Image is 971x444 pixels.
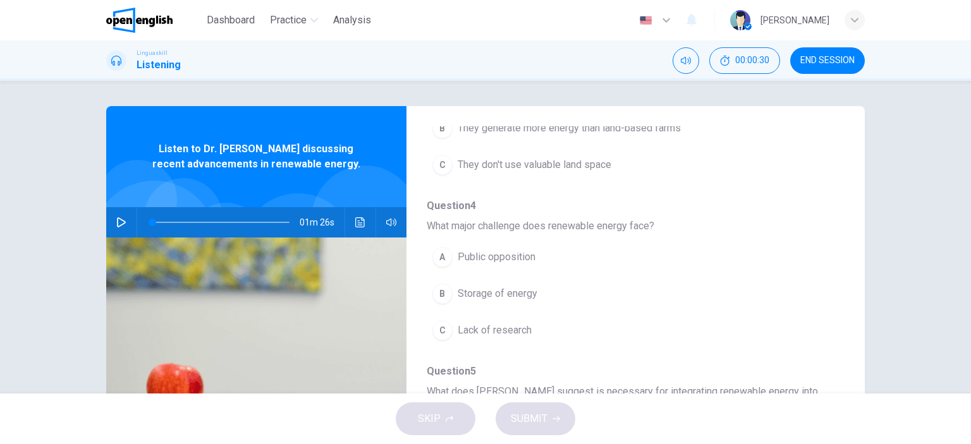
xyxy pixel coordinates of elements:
button: Analysis [328,9,376,32]
img: en [638,16,654,25]
span: Public opposition [458,249,535,265]
button: Click to see the audio transcription [350,207,370,237]
span: 00:00:30 [735,56,769,66]
span: Practice [270,13,307,28]
span: Listen to Dr. [PERSON_NAME] discussing recent advancements in renewable energy. [147,141,365,172]
span: They generate more energy than land-based farms [458,121,681,136]
button: 00:00:30 [709,47,780,74]
button: APublic opposition [427,241,779,273]
div: B [432,284,453,304]
a: OpenEnglish logo [106,8,202,33]
span: What major challenge does renewable energy face? [427,219,824,234]
div: Hide [709,47,780,74]
div: A [432,247,453,267]
div: Mute [673,47,699,74]
span: Dashboard [207,13,255,28]
span: Question 4 [427,198,824,213]
span: They don't use valuable land space [458,157,611,172]
div: [PERSON_NAME] [760,13,829,28]
button: END SESSION [790,47,865,74]
img: Profile picture [730,10,750,30]
div: B [432,118,453,138]
span: Question 5 [427,364,824,379]
div: C [432,320,453,340]
button: Dashboard [202,9,260,32]
span: Storage of energy [458,286,537,301]
h1: Listening [137,57,181,73]
span: 01m 26s [300,207,345,237]
div: C [432,155,453,175]
img: OpenEnglish logo [106,8,173,33]
button: CLack of research [427,315,779,346]
button: BStorage of energy [427,278,779,309]
button: BThey generate more energy than land-based farms [427,112,779,144]
span: Linguaskill [137,49,168,57]
span: Lack of research [458,323,532,338]
span: Analysis [333,13,371,28]
span: END SESSION [800,56,855,66]
span: What does [PERSON_NAME] suggest is necessary for integrating renewable energy into power grids? [427,384,824,414]
button: Practice [265,9,323,32]
button: CThey don't use valuable land space [427,149,779,181]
